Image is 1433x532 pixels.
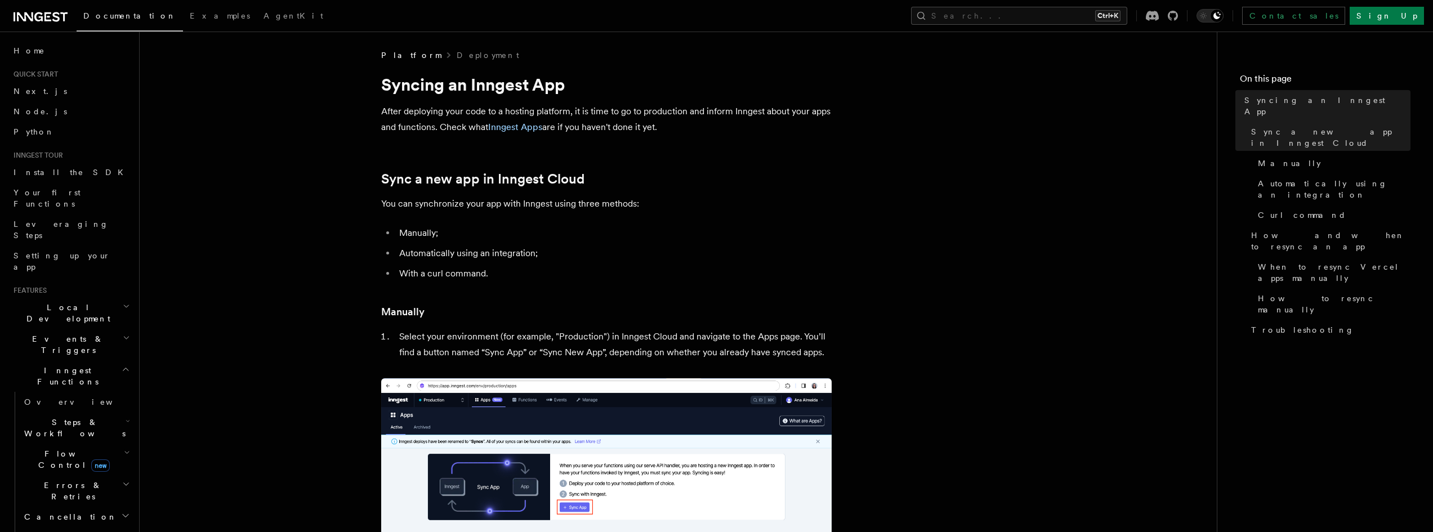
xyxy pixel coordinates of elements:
[1095,10,1120,21] kbd: Ctrl+K
[9,70,58,79] span: Quick start
[1258,261,1410,284] span: When to resync Vercel apps manually
[77,3,183,32] a: Documentation
[1244,95,1410,117] span: Syncing an Inngest App
[1253,288,1410,320] a: How to resync manually
[488,122,542,132] a: Inngest Apps
[14,251,110,271] span: Setting up your app
[24,397,140,406] span: Overview
[1258,158,1321,169] span: Manually
[20,412,132,444] button: Steps & Workflows
[1258,209,1346,221] span: Curl command
[9,81,132,101] a: Next.js
[1247,225,1410,257] a: How and when to resync an app
[1253,153,1410,173] a: Manually
[20,392,132,412] a: Overview
[1253,205,1410,225] a: Curl command
[9,297,132,329] button: Local Development
[381,304,425,320] a: Manually
[1350,7,1424,25] a: Sign Up
[1253,257,1410,288] a: When to resync Vercel apps manually
[1253,173,1410,205] a: Automatically using an integration
[396,225,832,241] li: Manually;
[9,101,132,122] a: Node.js
[9,365,122,387] span: Inngest Functions
[1240,72,1410,90] h4: On this page
[1247,320,1410,340] a: Troubleshooting
[91,459,110,472] span: new
[257,3,330,30] a: AgentKit
[14,87,67,96] span: Next.js
[9,245,132,277] a: Setting up your app
[190,11,250,20] span: Examples
[20,480,122,502] span: Errors & Retries
[396,245,832,261] li: Automatically using an integration;
[20,448,124,471] span: Flow Control
[14,220,109,240] span: Leveraging Steps
[1247,122,1410,153] a: Sync a new app in Inngest Cloud
[14,45,45,56] span: Home
[264,11,323,20] span: AgentKit
[381,50,441,61] span: Platform
[396,329,832,360] li: Select your environment (for example, "Production") in Inngest Cloud and navigate to the Apps pag...
[20,511,117,522] span: Cancellation
[9,182,132,214] a: Your first Functions
[457,50,519,61] a: Deployment
[381,171,584,187] a: Sync a new app in Inngest Cloud
[381,104,832,135] p: After deploying your code to a hosting platform, it is time to go to production and inform Innges...
[183,3,257,30] a: Examples
[14,107,67,116] span: Node.js
[20,507,132,527] button: Cancellation
[14,168,130,177] span: Install the SDK
[20,475,132,507] button: Errors & Retries
[20,444,132,475] button: Flow Controlnew
[911,7,1127,25] button: Search...Ctrl+K
[9,41,132,61] a: Home
[14,188,81,208] span: Your first Functions
[20,417,126,439] span: Steps & Workflows
[9,122,132,142] a: Python
[1242,7,1345,25] a: Contact sales
[1251,324,1354,336] span: Troubleshooting
[9,333,123,356] span: Events & Triggers
[381,196,832,212] p: You can synchronize your app with Inngest using three methods:
[9,360,132,392] button: Inngest Functions
[1251,230,1410,252] span: How and when to resync an app
[14,127,55,136] span: Python
[9,162,132,182] a: Install the SDK
[9,214,132,245] a: Leveraging Steps
[9,302,123,324] span: Local Development
[1197,9,1224,23] button: Toggle dark mode
[396,266,832,281] li: With a curl command.
[9,329,132,360] button: Events & Triggers
[1240,90,1410,122] a: Syncing an Inngest App
[1258,178,1410,200] span: Automatically using an integration
[9,286,47,295] span: Features
[9,151,63,160] span: Inngest tour
[1251,126,1410,149] span: Sync a new app in Inngest Cloud
[1258,293,1410,315] span: How to resync manually
[381,74,832,95] h1: Syncing an Inngest App
[83,11,176,20] span: Documentation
